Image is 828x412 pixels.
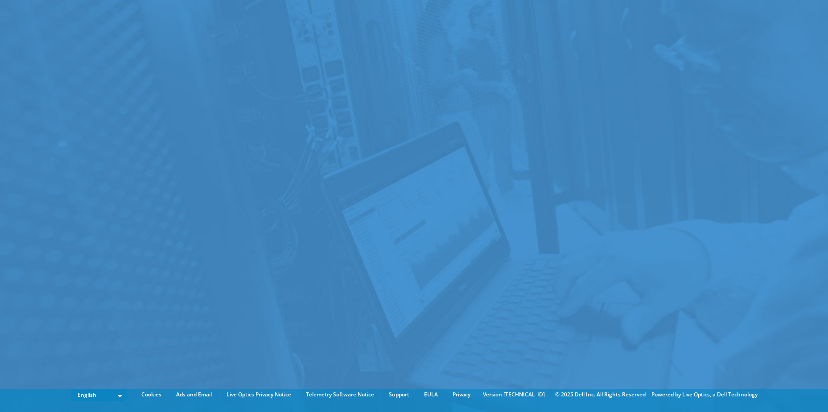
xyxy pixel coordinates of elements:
li: Version [TECHNICAL_ID] [478,390,549,400]
a: Support [382,390,416,400]
li: © 2025 Dell Inc. All Rights Reserved [551,390,650,400]
a: Live Optics Privacy Notice [220,390,298,400]
a: Cookies [135,390,168,400]
a: Telemetry Software Notice [299,390,381,400]
a: Privacy [446,390,477,400]
a: EULA [417,390,445,400]
a: Ads and Email [169,390,218,400]
li: Powered by Live Optics, a Dell Technology [651,390,758,400]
